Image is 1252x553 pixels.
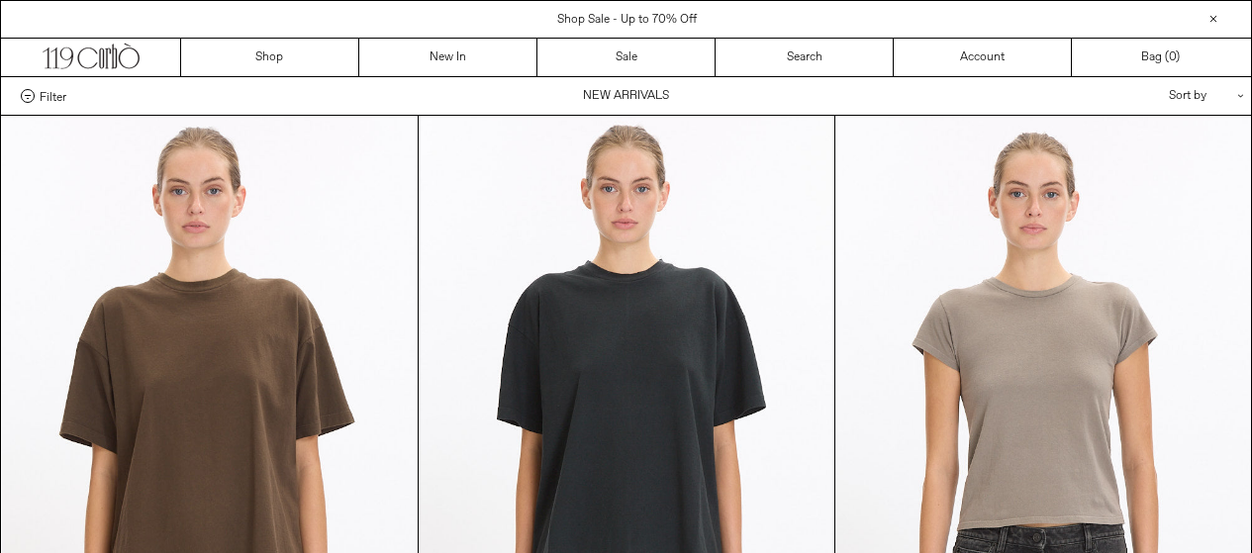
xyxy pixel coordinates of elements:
[181,39,359,76] a: Shop
[537,39,716,76] a: Sale
[716,39,894,76] a: Search
[1169,48,1180,66] span: )
[1072,39,1250,76] a: Bag ()
[40,89,66,103] span: Filter
[557,12,697,28] a: Shop Sale - Up to 70% Off
[894,39,1072,76] a: Account
[1053,77,1231,115] div: Sort by
[359,39,537,76] a: New In
[1169,49,1176,65] span: 0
